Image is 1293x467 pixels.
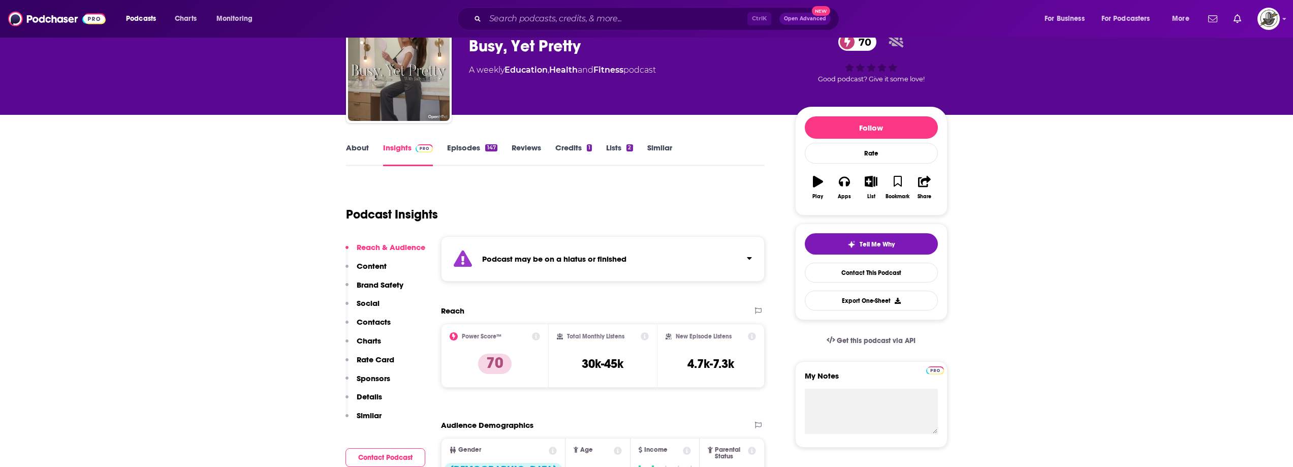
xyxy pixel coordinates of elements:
[345,261,387,280] button: Content
[8,9,106,28] img: Podchaser - Follow, Share and Rate Podcasts
[467,7,849,30] div: Search podcasts, credits, & more...
[469,64,656,76] div: A weekly podcast
[441,306,464,316] h2: Reach
[831,169,858,206] button: Apps
[346,143,369,166] a: About
[812,194,823,200] div: Play
[1172,12,1189,26] span: More
[578,65,593,75] span: and
[175,12,197,26] span: Charts
[805,143,938,164] div: Rate
[784,16,826,21] span: Open Advanced
[1257,8,1280,30] img: User Profile
[345,336,381,355] button: Charts
[478,354,512,374] p: 70
[1165,11,1202,27] button: open menu
[441,420,533,430] h2: Audience Demographics
[447,143,497,166] a: Episodes147
[812,6,830,16] span: New
[838,194,851,200] div: Apps
[357,298,380,308] p: Social
[795,26,948,89] div: 70Good podcast? Give it some love!
[357,355,394,364] p: Rate Card
[805,291,938,310] button: Export One-Sheet
[383,143,433,166] a: InsightsPodchaser Pro
[918,194,931,200] div: Share
[126,12,156,26] span: Podcasts
[1257,8,1280,30] button: Show profile menu
[345,448,425,467] button: Contact Podcast
[357,261,387,271] p: Content
[357,317,391,327] p: Contacts
[587,144,592,151] div: 1
[805,263,938,283] a: Contact This Podcast
[357,411,382,420] p: Similar
[593,65,623,75] a: Fitness
[837,336,916,345] span: Get this podcast via API
[119,11,169,27] button: open menu
[805,233,938,255] button: tell me why sparkleTell Me Why
[549,65,578,75] a: Health
[818,328,924,353] a: Get this podcast via API
[567,333,624,340] h2: Total Monthly Listens
[867,194,875,200] div: List
[441,236,765,282] section: Click to expand status details
[858,169,884,206] button: List
[676,333,732,340] h2: New Episode Listens
[346,207,438,222] h1: Podcast Insights
[357,373,390,383] p: Sponsors
[926,365,944,375] a: Pro website
[779,13,831,25] button: Open AdvancedNew
[345,280,403,299] button: Brand Safety
[805,371,938,389] label: My Notes
[458,447,481,453] span: Gender
[644,447,668,453] span: Income
[357,336,381,346] p: Charts
[348,19,450,121] img: Busy, Yet Pretty
[345,317,391,336] button: Contacts
[345,298,380,317] button: Social
[1037,11,1097,27] button: open menu
[485,11,747,27] input: Search podcasts, credits, & more...
[357,280,403,290] p: Brand Safety
[805,116,938,139] button: Follow
[345,242,425,261] button: Reach & Audience
[357,392,382,401] p: Details
[606,143,633,166] a: Lists2
[687,356,734,371] h3: 4.7k-7.3k
[1095,11,1165,27] button: open menu
[462,333,501,340] h2: Power Score™
[860,240,895,248] span: Tell Me Why
[805,169,831,206] button: Play
[357,242,425,252] p: Reach & Audience
[818,75,925,83] span: Good podcast? Give it some love!
[555,143,592,166] a: Credits1
[1229,10,1245,27] a: Show notifications dropdown
[838,33,876,51] a: 70
[647,143,672,166] a: Similar
[345,373,390,392] button: Sponsors
[1204,10,1221,27] a: Show notifications dropdown
[485,144,497,151] div: 147
[1257,8,1280,30] span: Logged in as PodProMaxBooking
[345,355,394,373] button: Rate Card
[345,392,382,411] button: Details
[512,143,541,166] a: Reviews
[482,254,626,264] strong: Podcast may be on a hiatus or finished
[345,411,382,429] button: Similar
[848,33,876,51] span: 70
[911,169,937,206] button: Share
[626,144,633,151] div: 2
[1101,12,1150,26] span: For Podcasters
[580,447,593,453] span: Age
[209,11,266,27] button: open menu
[216,12,253,26] span: Monitoring
[416,144,433,152] img: Podchaser Pro
[504,65,548,75] a: Education
[886,194,909,200] div: Bookmark
[548,65,549,75] span: ,
[926,366,944,375] img: Podchaser Pro
[1045,12,1085,26] span: For Business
